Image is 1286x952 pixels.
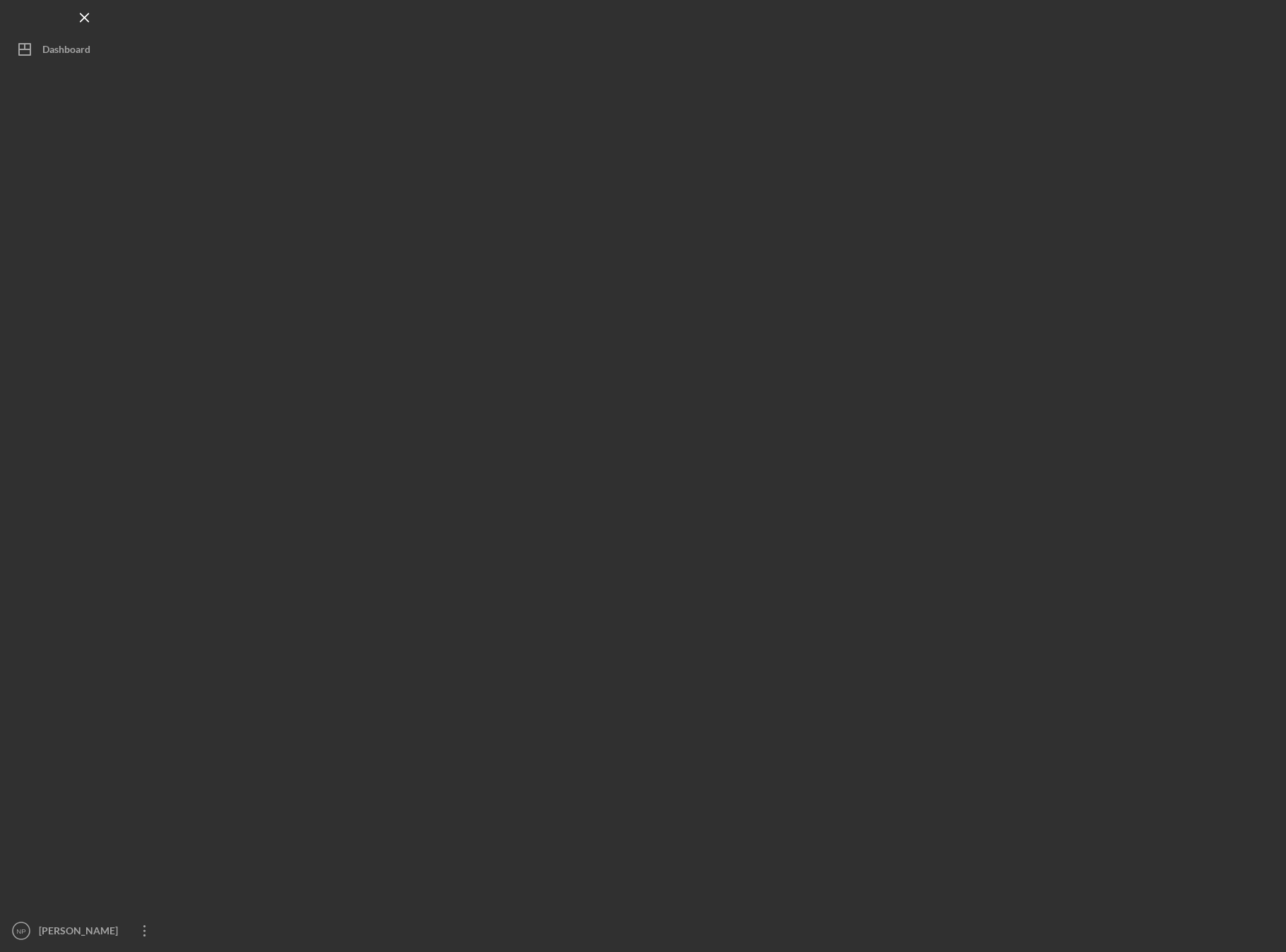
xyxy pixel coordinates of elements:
[35,917,127,948] div: [PERSON_NAME]
[16,927,25,935] text: NP
[7,35,162,64] button: Dashboard
[42,35,90,67] div: Dashboard
[7,917,162,945] button: NP[PERSON_NAME]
